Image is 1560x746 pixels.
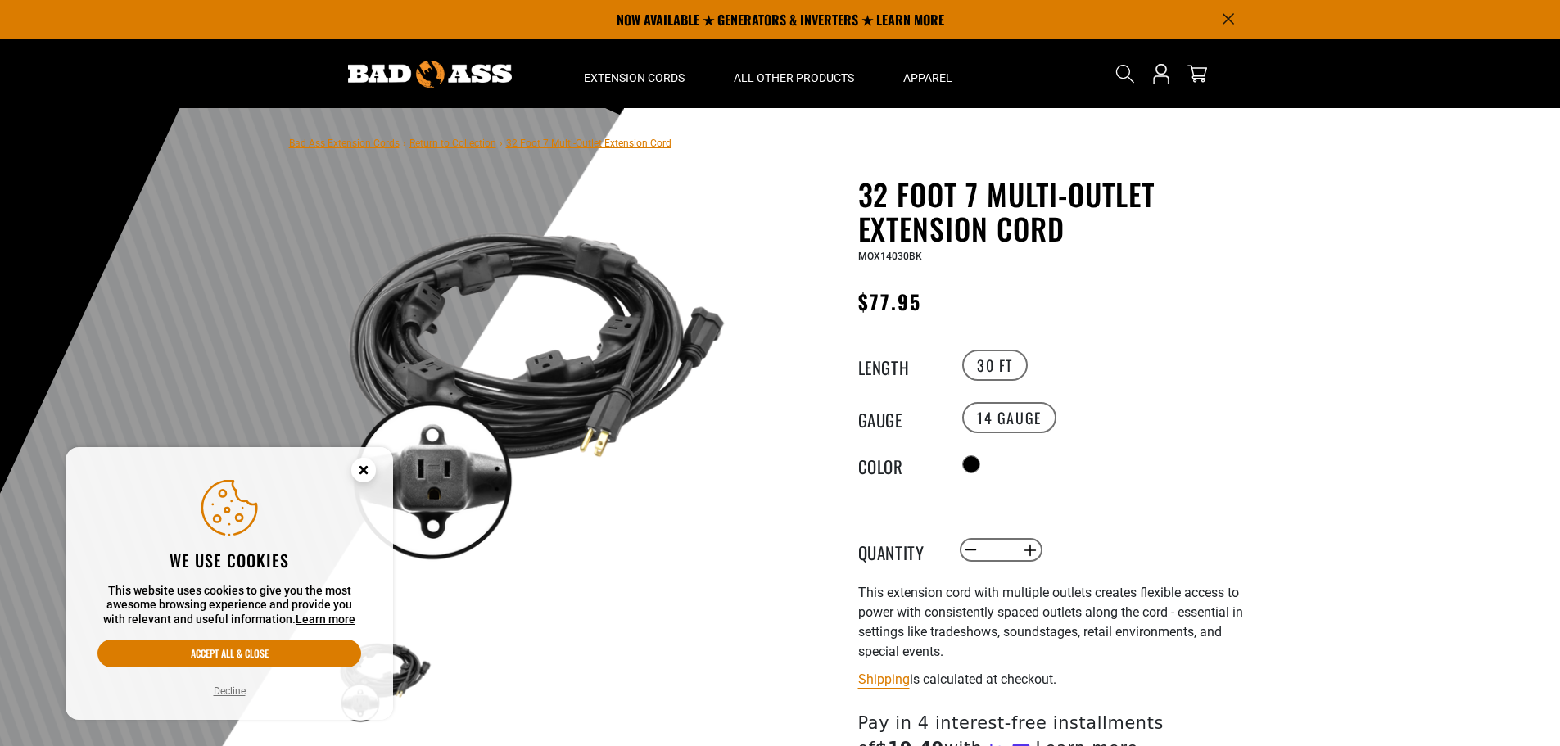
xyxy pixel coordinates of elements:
p: This website uses cookies to give you the most awesome browsing experience and provide you with r... [97,584,361,627]
button: Accept all & close [97,640,361,667]
a: Bad Ass Extension Cords [289,138,400,149]
span: $77.95 [858,287,921,316]
img: Bad Ass Extension Cords [348,61,512,88]
legend: Length [858,355,940,376]
a: Return to Collection [409,138,496,149]
span: MOX14030BK [858,251,922,262]
span: › [403,138,406,149]
label: Quantity [858,540,940,561]
summary: Extension Cords [559,39,709,108]
a: Learn more [296,613,355,626]
span: 32 Foot 7 Multi-Outlet Extension Cord [506,138,671,149]
button: Decline [209,683,251,699]
span: › [500,138,503,149]
span: This extension cord with multiple outlets creates flexible access to power with consistently spac... [858,585,1243,659]
h2: We use cookies [97,549,361,571]
summary: Search [1112,61,1138,87]
img: black [337,180,732,575]
span: Apparel [903,70,952,85]
div: is calculated at checkout. [858,668,1259,690]
label: 30 FT [962,350,1028,381]
a: Shipping [858,671,910,687]
aside: Cookie Consent [66,447,393,721]
legend: Gauge [858,407,940,428]
summary: Apparel [879,39,977,108]
span: Extension Cords [584,70,685,85]
summary: All Other Products [709,39,879,108]
label: 14 Gauge [962,402,1056,433]
h1: 32 Foot 7 Multi-Outlet Extension Cord [858,177,1259,246]
legend: Color [858,454,940,475]
span: All Other Products [734,70,854,85]
nav: breadcrumbs [289,133,671,152]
